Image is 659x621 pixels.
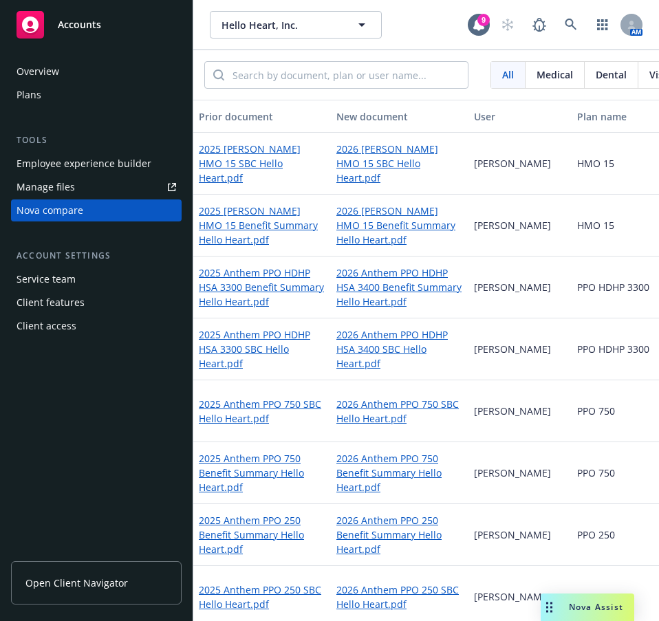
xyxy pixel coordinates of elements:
[336,582,463,611] a: 2026 Anthem PPO 250 SBC Hello Heart.pdf
[468,100,572,133] button: User
[199,204,325,247] a: 2025 [PERSON_NAME] HMO 15 Benefit Summary Hello Heart.pdf
[336,265,463,309] a: 2026 Anthem PPO HDHP HSA 3400 Benefit Summary Hello Heart.pdf
[557,11,585,39] a: Search
[11,6,182,44] a: Accounts
[17,61,59,83] div: Overview
[336,204,463,247] a: 2026 [PERSON_NAME] HMO 15 Benefit Summary Hello Heart.pdf
[11,133,182,147] div: Tools
[199,513,325,556] a: 2025 Anthem PPO 250 Benefit Summary Hello Heart.pdf
[199,397,325,426] a: 2025 Anthem PPO 750 SBC Hello Heart.pdf
[474,218,551,232] p: [PERSON_NAME]
[11,292,182,314] a: Client features
[494,11,521,39] a: Start snowing
[11,153,182,175] a: Employee experience builder
[199,142,325,185] a: 2025 [PERSON_NAME] HMO 15 SBC Hello Heart.pdf
[502,67,514,82] span: All
[336,451,463,494] a: 2026 Anthem PPO 750 Benefit Summary Hello Heart.pdf
[11,176,182,198] a: Manage files
[17,84,41,106] div: Plans
[11,199,182,221] a: Nova compare
[526,11,553,39] a: Report a Bug
[596,67,627,82] span: Dental
[11,268,182,290] a: Service team
[589,11,616,39] a: Switch app
[336,109,463,124] div: New document
[11,61,182,83] a: Overview
[199,327,325,371] a: 2025 Anthem PPO HDHP HSA 3300 SBC Hello Heart.pdf
[17,153,151,175] div: Employee experience builder
[474,589,551,604] p: [PERSON_NAME]
[474,109,566,124] div: User
[199,109,325,124] div: Prior document
[58,19,101,30] span: Accounts
[541,593,634,621] button: Nova Assist
[193,100,331,133] button: Prior document
[224,62,468,88] input: Search by document, plan or user name...
[474,156,551,171] p: [PERSON_NAME]
[474,404,551,418] p: [PERSON_NAME]
[11,315,182,337] a: Client access
[213,69,224,80] svg: Search
[17,292,85,314] div: Client features
[477,14,490,26] div: 9
[17,268,76,290] div: Service team
[331,100,468,133] button: New document
[210,11,382,39] button: Hello Heart, Inc.
[336,513,463,556] a: 2026 Anthem PPO 250 Benefit Summary Hello Heart.pdf
[336,327,463,371] a: 2026 Anthem PPO HDHP HSA 3400 SBC Hello Heart.pdf
[222,18,341,32] span: Hello Heart, Inc.
[336,397,463,426] a: 2026 Anthem PPO 750 SBC Hello Heart.pdf
[199,451,325,494] a: 2025 Anthem PPO 750 Benefit Summary Hello Heart.pdf
[474,280,551,294] p: [PERSON_NAME]
[569,601,623,613] span: Nova Assist
[17,199,83,221] div: Nova compare
[199,265,325,309] a: 2025 Anthem PPO HDHP HSA 3300 Benefit Summary Hello Heart.pdf
[474,527,551,542] p: [PERSON_NAME]
[11,84,182,106] a: Plans
[474,466,551,480] p: [PERSON_NAME]
[199,582,325,611] a: 2025 Anthem PPO 250 SBC Hello Heart.pdf
[25,576,128,590] span: Open Client Navigator
[336,142,463,185] a: 2026 [PERSON_NAME] HMO 15 SBC Hello Heart.pdf
[17,315,76,337] div: Client access
[474,342,551,356] p: [PERSON_NAME]
[11,249,182,263] div: Account settings
[541,593,558,621] div: Drag to move
[17,176,75,198] div: Manage files
[537,67,573,82] span: Medical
